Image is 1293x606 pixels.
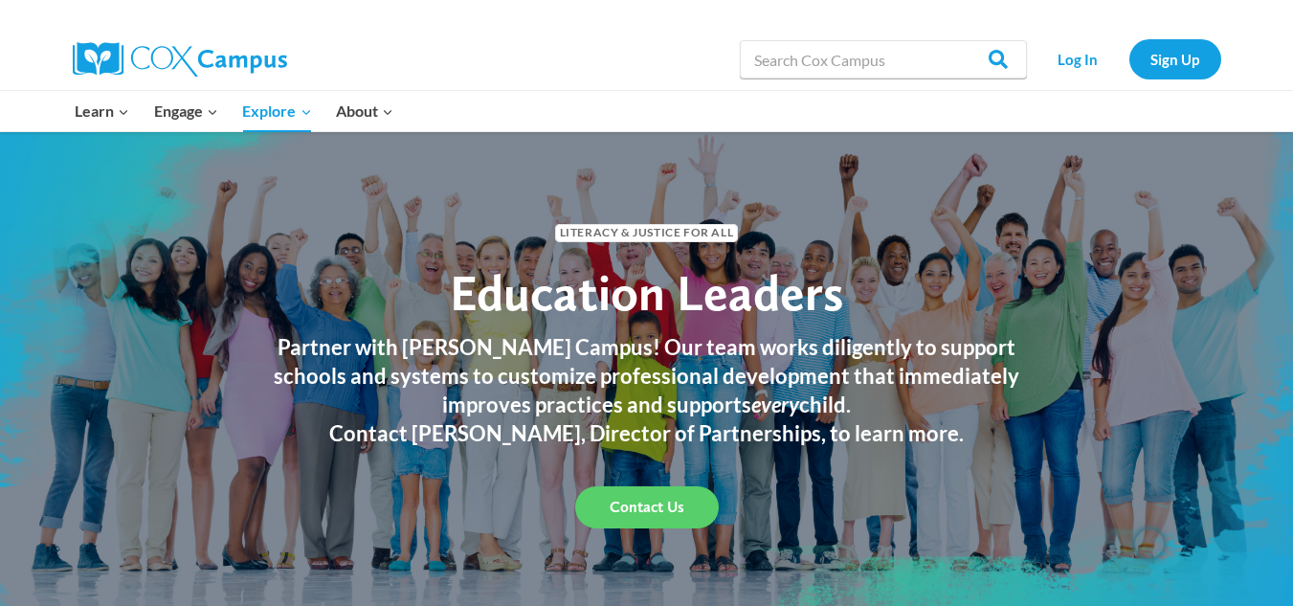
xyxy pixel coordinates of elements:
h3: Contact [PERSON_NAME], Director of Partnerships, to learn more. [255,419,1039,448]
span: About [336,99,393,123]
nav: Primary Navigation [63,91,406,131]
nav: Secondary Navigation [1037,39,1221,79]
input: Search Cox Campus [740,40,1027,79]
span: Learn [75,99,129,123]
a: Log In [1037,39,1120,79]
h3: Partner with [PERSON_NAME] Campus! Our team works diligently to support schools and systems to cu... [255,333,1039,419]
span: Contact Us [610,498,684,516]
img: Cox Campus [73,42,287,77]
em: every [751,392,799,417]
a: Contact Us [575,486,719,528]
a: Sign Up [1129,39,1221,79]
span: Literacy & Justice for All [555,224,738,242]
span: Explore [242,99,311,123]
span: Engage [154,99,218,123]
span: Education Leaders [450,262,843,323]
